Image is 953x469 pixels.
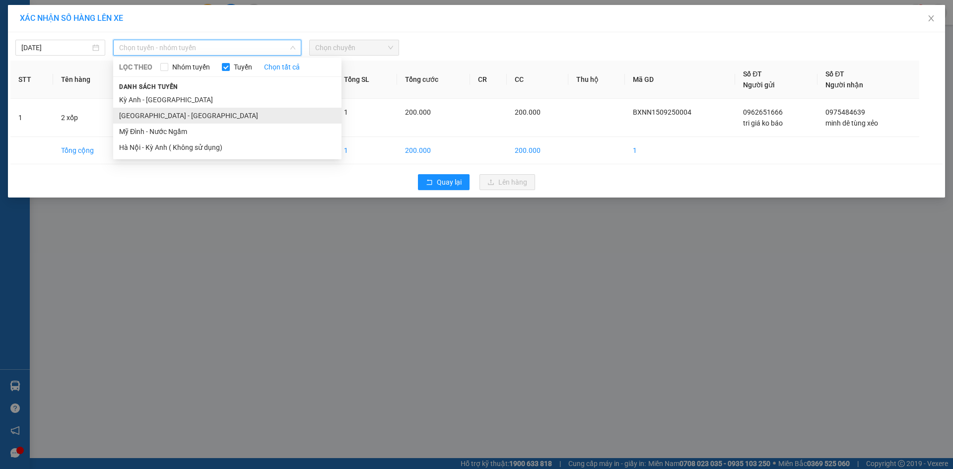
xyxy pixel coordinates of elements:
[336,61,397,99] th: Tổng SL
[113,82,184,91] span: Danh sách tuyến
[344,108,348,116] span: 1
[113,139,341,155] li: Hà Nội - Kỳ Anh ( Không sử dụng)
[568,61,625,99] th: Thu hộ
[21,42,90,53] input: 15/09/2025
[507,137,568,164] td: 200.000
[743,81,775,89] span: Người gửi
[625,61,735,99] th: Mã GD
[437,177,462,188] span: Quay lại
[405,108,431,116] span: 200.000
[53,99,125,137] td: 2 xốp
[113,108,341,124] li: [GEOGRAPHIC_DATA] - [GEOGRAPHIC_DATA]
[418,174,470,190] button: rollbackQuay lại
[53,137,125,164] td: Tổng cộng
[113,92,341,108] li: Kỳ Anh - [GEOGRAPHIC_DATA]
[825,108,865,116] span: 0975484639
[825,119,878,127] span: minh dê tùng xẻo
[470,61,507,99] th: CR
[917,5,945,33] button: Close
[825,70,844,78] span: Số ĐT
[315,40,393,55] span: Chọn chuyến
[5,73,111,87] li: In ngày: 08:39 15/09
[336,137,397,164] td: 1
[743,108,783,116] span: 0962651666
[515,108,541,116] span: 200.000
[10,61,53,99] th: STT
[113,124,341,139] li: Mỹ Đình - Nước Ngầm
[397,61,470,99] th: Tổng cước
[479,174,535,190] button: uploadLên hàng
[290,45,296,51] span: down
[397,137,470,164] td: 200.000
[743,70,762,78] span: Số ĐT
[625,137,735,164] td: 1
[119,40,295,55] span: Chọn tuyến - nhóm tuyến
[5,60,111,73] li: [PERSON_NAME]
[927,14,935,22] span: close
[168,62,214,72] span: Nhóm tuyến
[53,61,125,99] th: Tên hàng
[825,81,863,89] span: Người nhận
[20,13,123,23] span: XÁC NHẬN SỐ HÀNG LÊN XE
[426,179,433,187] span: rollback
[743,119,783,127] span: tri giá ko báo
[633,108,691,116] span: BXNN1509250004
[230,62,256,72] span: Tuyến
[119,62,152,72] span: LỌC THEO
[10,99,53,137] td: 1
[507,61,568,99] th: CC
[264,62,300,72] a: Chọn tất cả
